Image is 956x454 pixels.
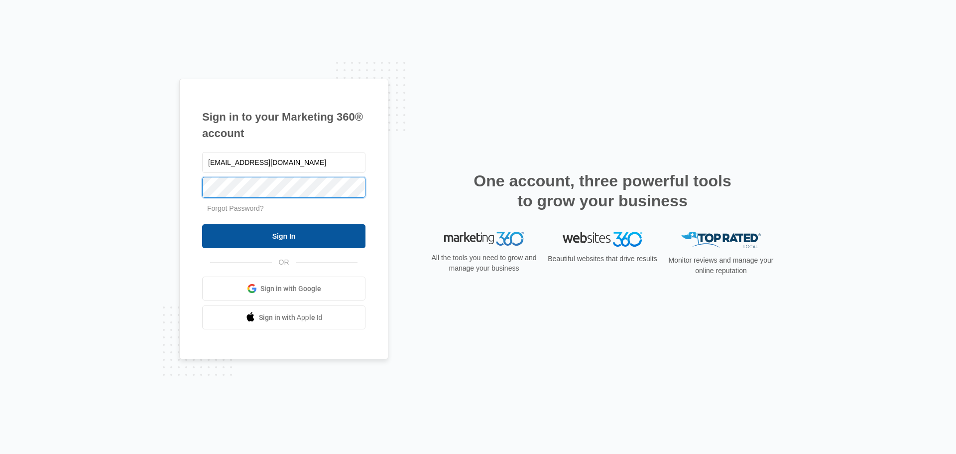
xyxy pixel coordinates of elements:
img: Marketing 360 [444,232,524,246]
a: Sign in with Apple Id [202,305,365,329]
a: Sign in with Google [202,277,365,301]
img: Websites 360 [563,232,642,246]
span: Sign in with Apple Id [259,312,323,323]
h2: One account, three powerful tools to grow your business [471,171,734,211]
input: Email [202,152,365,173]
p: Beautiful websites that drive results [547,254,658,264]
p: All the tools you need to grow and manage your business [428,253,540,274]
span: Sign in with Google [260,284,321,294]
h1: Sign in to your Marketing 360® account [202,109,365,142]
a: Forgot Password? [207,204,264,212]
span: OR [272,257,296,268]
img: Top Rated Local [681,232,761,248]
input: Sign In [202,224,365,248]
p: Monitor reviews and manage your online reputation [665,255,777,276]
